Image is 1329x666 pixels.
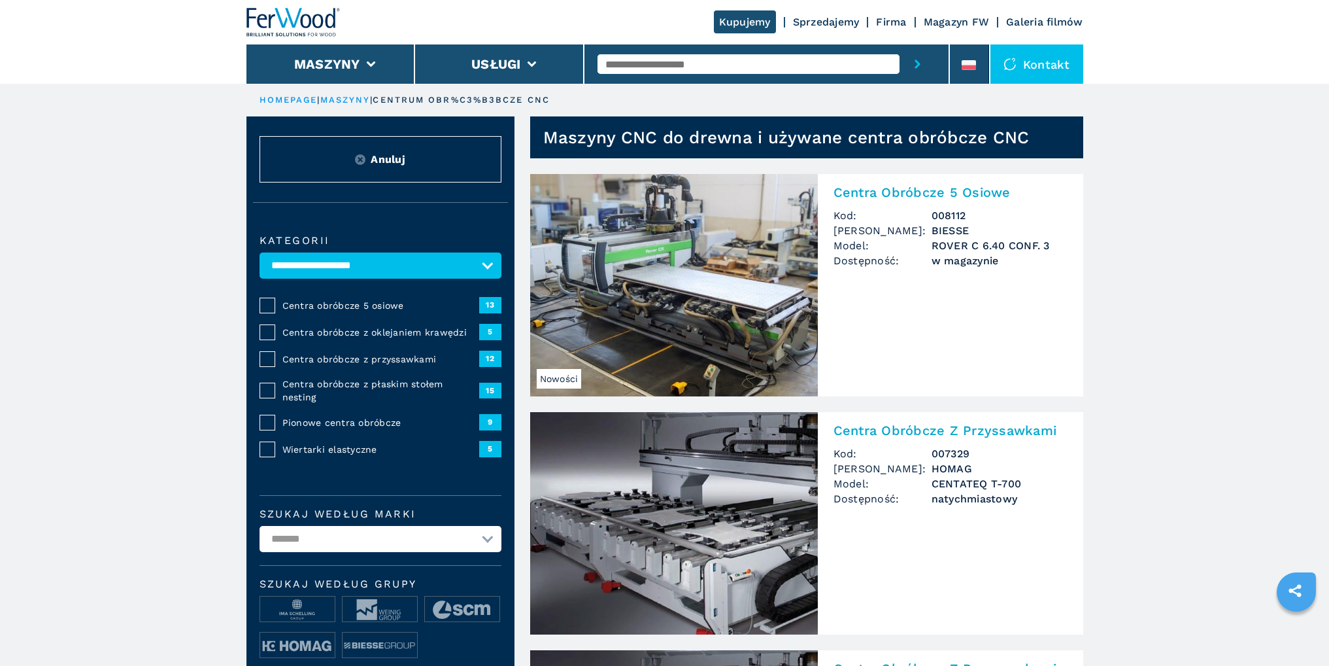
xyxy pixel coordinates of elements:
a: Centra Obróbcze 5 Osiowe BIESSE ROVER C 6.40 CONF. 3NowościCentra Obróbcze 5 OsioweKod:008112[PER... [530,174,1083,396]
span: Centra obróbcze z przyssawkami [282,353,479,366]
button: Maszyny [294,56,360,72]
span: 9 [479,414,501,430]
span: [PERSON_NAME]: [833,461,932,476]
h3: ROVER C 6.40 CONF. 3 [932,238,1068,253]
img: image [260,633,335,659]
img: image [343,633,417,659]
button: Usługi [471,56,521,72]
img: image [425,597,499,623]
label: kategorii [260,236,501,246]
h3: CENTATEQ T-700 [932,476,1068,491]
label: Szukaj według marki [260,509,501,519]
span: | [317,95,320,105]
span: Model: [833,238,932,253]
a: Kupujemy [714,10,776,33]
span: Centra obróbcze 5 osiowe [282,299,479,312]
span: Model: [833,476,932,491]
h2: Centra Obróbcze Z Przyssawkami [833,423,1068,438]
a: Centra Obróbcze Z Przyssawkami HOMAG CENTATEQ T-700Centra Obróbcze Z PrzyssawkamiKod:007329[PERSO... [530,412,1083,635]
span: Wiertarki elastyczne [282,443,479,456]
a: Sprzedajemy [793,16,860,28]
span: Pionowe centra obróbcze [282,416,479,429]
a: sharethis [1279,574,1311,607]
h3: 007329 [932,446,1068,461]
span: Dostępność: [833,253,932,268]
div: Kontakt [990,44,1083,84]
img: Centra Obróbcze 5 Osiowe BIESSE ROVER C 6.40 CONF. 3 [530,174,818,396]
img: image [260,597,335,623]
h3: HOMAG [932,461,1068,476]
span: 5 [479,441,501,457]
a: Magazyn FW [924,16,990,28]
iframe: Chat [1273,607,1319,656]
h3: 008112 [932,208,1068,223]
span: natychmiastowy [932,491,1068,506]
a: maszyny [320,95,371,105]
h3: BIESSE [932,223,1068,238]
h1: Maszyny CNC do drewna i używane centra obróbcze CNC [543,127,1030,148]
a: Firma [876,16,906,28]
a: HOMEPAGE [260,95,318,105]
span: Centra obróbcze z oklejaniem krawędzi [282,326,479,339]
button: submit-button [900,44,935,84]
img: Centra Obróbcze Z Przyssawkami HOMAG CENTATEQ T-700 [530,412,818,635]
span: Szukaj według grupy [260,579,501,589]
span: Dostępność: [833,491,932,506]
img: Ferwood [246,8,341,37]
span: Anuluj [371,152,405,167]
span: | [370,95,373,105]
p: centrum obr%C3%B3bcze cnc [373,94,550,106]
span: Nowości [537,369,582,389]
span: 15 [479,383,501,398]
span: Kod: [833,208,932,223]
span: w magazynie [932,253,1068,268]
img: Kontakt [1003,58,1017,71]
span: 12 [479,351,501,366]
span: 13 [479,297,501,313]
span: Centra obróbcze z płaskim stołem nesting [282,377,479,404]
span: 5 [479,324,501,340]
span: [PERSON_NAME]: [833,223,932,238]
button: ResetAnuluj [260,136,501,183]
h2: Centra Obróbcze 5 Osiowe [833,184,1068,200]
a: Galeria filmów [1006,16,1083,28]
img: image [343,597,417,623]
span: Kod: [833,446,932,461]
img: Reset [355,154,365,165]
